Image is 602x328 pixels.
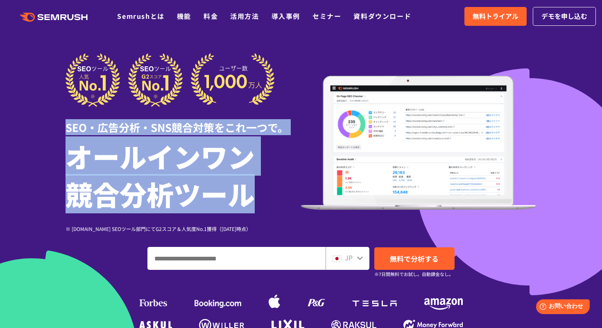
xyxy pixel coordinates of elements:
a: 無料トライアル [464,7,527,26]
a: 活用方法 [230,11,259,21]
a: 導入事例 [272,11,300,21]
span: 無料トライアル [473,11,518,22]
a: セミナー [312,11,341,21]
small: ※7日間無料でお試し。自動課金なし。 [374,270,453,278]
a: デモを申し込む [533,7,596,26]
iframe: Help widget launcher [529,296,593,319]
span: デモを申し込む [541,11,587,22]
div: ※ [DOMAIN_NAME] SEOツール部門にてG2スコア＆人気度No.1獲得（[DATE]時点） [66,225,301,233]
input: ドメイン、キーワードまたはURLを入力してください [148,247,325,269]
a: 機能 [177,11,191,21]
span: JP [345,253,353,262]
a: 無料で分析する [374,247,455,270]
h1: オールインワン 競合分析ツール [66,137,301,213]
a: Semrushとは [117,11,164,21]
a: 料金 [204,11,218,21]
a: 資料ダウンロード [353,11,411,21]
div: SEO・広告分析・SNS競合対策をこれ一つで。 [66,107,301,135]
span: 無料で分析する [390,253,439,264]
